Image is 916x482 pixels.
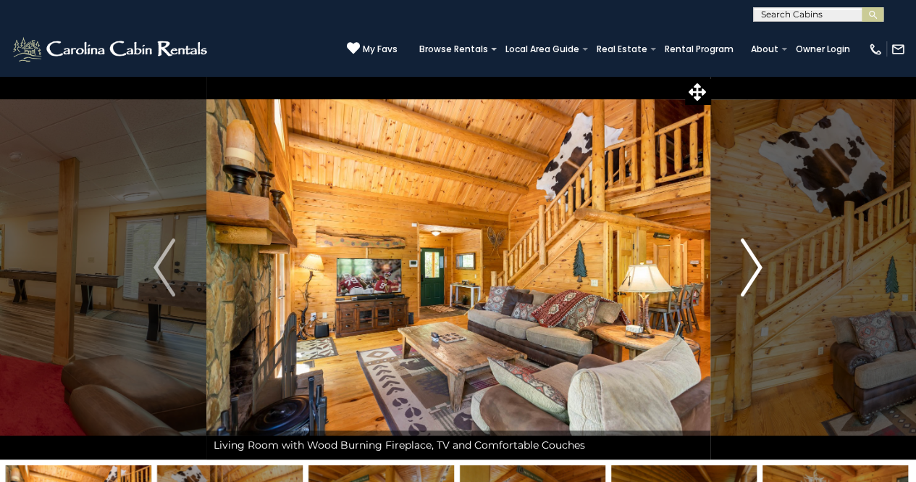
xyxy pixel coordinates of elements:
[589,39,655,59] a: Real Estate
[741,238,762,296] img: arrow
[154,238,175,296] img: arrow
[789,39,857,59] a: Owner Login
[11,35,211,64] img: White-1-2.png
[123,75,206,460] button: Previous
[868,42,883,57] img: phone-regular-white.png
[744,39,786,59] a: About
[891,42,905,57] img: mail-regular-white.png
[347,41,398,57] a: My Favs
[710,75,793,460] button: Next
[363,43,398,56] span: My Favs
[498,39,587,59] a: Local Area Guide
[657,39,741,59] a: Rental Program
[412,39,495,59] a: Browse Rentals
[206,431,710,460] div: Living Room with Wood Burning Fireplace, TV and Comfortable Couches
